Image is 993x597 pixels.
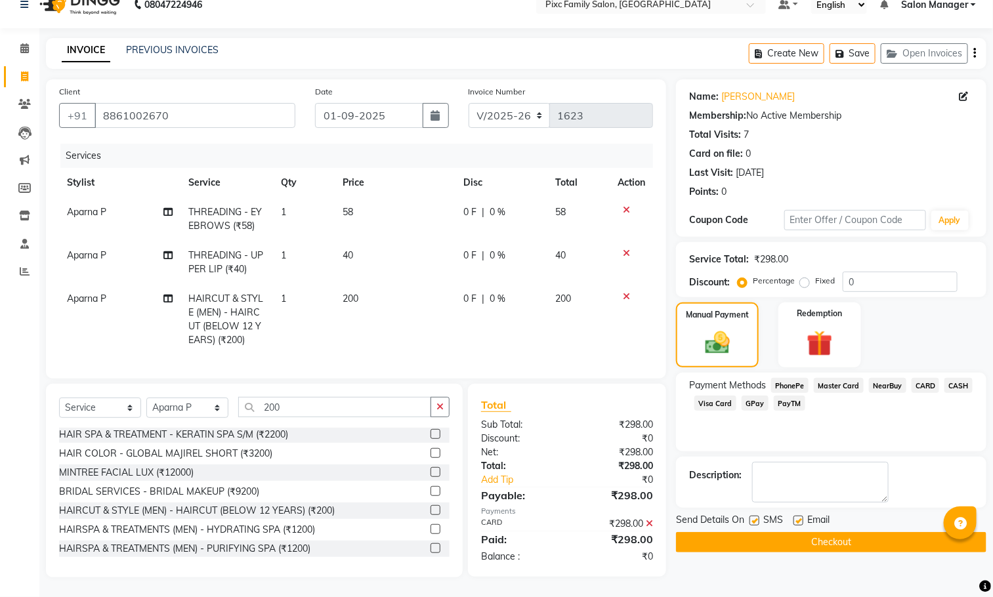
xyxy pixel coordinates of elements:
span: PayTM [774,396,805,411]
input: Search by Name/Mobile/Email/Code [95,103,295,128]
span: 0 F [463,249,476,262]
button: Save [830,43,876,64]
div: 7 [744,128,749,142]
div: Last Visit: [689,166,733,180]
div: Net: [471,445,567,459]
span: THREADING - UPPER LIP (₹40) [188,249,263,275]
a: [PERSON_NAME] [721,90,795,104]
label: Date [315,86,333,98]
div: HAIR SPA & TREATMENT - KERATIN SPA S/M (₹2200) [59,428,288,442]
div: ₹298.00 [567,459,663,473]
span: GPay [742,396,769,411]
div: ₹298.00 [567,517,663,531]
div: Total Visits: [689,128,741,142]
button: +91 [59,103,96,128]
div: Payments [481,506,653,517]
span: | [482,205,484,219]
img: _gift.svg [799,327,841,360]
span: Visa Card [694,396,736,411]
span: 40 [343,249,353,261]
label: Percentage [753,275,795,287]
div: Card on file: [689,147,743,161]
span: 1 [281,293,286,304]
span: Payment Methods [689,379,766,392]
th: Qty [273,168,335,197]
div: Discount: [689,276,730,289]
button: Create New [749,43,824,64]
div: ₹298.00 [567,531,663,547]
button: Open Invoices [881,43,968,64]
div: 0 [721,185,727,199]
span: 1 [281,249,286,261]
span: 58 [343,206,353,218]
div: CARD [471,517,567,531]
label: Invoice Number [469,86,526,98]
div: Discount: [471,432,567,445]
div: ₹0 [583,473,664,487]
span: 0 F [463,292,476,306]
span: CASH [944,378,973,393]
span: 0 % [490,292,505,306]
div: HAIRSPA & TREATMENTS (MEN) - HYDRATING SPA (₹1200) [59,523,315,537]
button: Checkout [676,532,986,552]
span: Send Details On [676,513,744,529]
div: HAIR COLOR - GLOBAL MAJIREL SHORT (₹3200) [59,447,272,461]
span: 40 [555,249,566,261]
div: ₹298.00 [754,253,788,266]
span: 1 [281,206,286,218]
label: Fixed [815,275,835,287]
div: 0 [746,147,751,161]
div: Paid: [471,531,567,547]
div: ₹0 [567,550,663,564]
label: Client [59,86,80,98]
div: HAIRCUT & STYLE (MEN) - HAIRCUT (BELOW 12 YEARS) (₹200) [59,504,335,518]
span: Aparna P [67,206,106,218]
div: Total: [471,459,567,473]
th: Action [610,168,653,197]
div: HAIRSPA & TREATMENTS (MEN) - PURIFYING SPA (₹1200) [59,542,310,556]
th: Price [335,168,455,197]
div: Sub Total: [471,418,567,432]
span: HAIRCUT & STYLE (MEN) - HAIRCUT (BELOW 12 YEARS) (₹200) [188,293,263,346]
span: NearBuy [869,378,906,393]
div: Points: [689,185,719,199]
span: THREADING - EYEBROWS (₹58) [188,206,262,232]
label: Manual Payment [686,309,749,321]
div: Services [60,144,663,168]
div: Membership: [689,109,746,123]
button: Apply [931,211,969,230]
span: | [482,292,484,306]
span: Aparna P [67,249,106,261]
div: ₹298.00 [567,445,663,459]
span: 200 [555,293,571,304]
span: PhonePe [771,378,809,393]
div: [DATE] [736,166,764,180]
div: No Active Membership [689,109,973,123]
div: Payable: [471,487,567,503]
input: Enter Offer / Coupon Code [784,210,926,230]
a: Add Tip [471,473,583,487]
span: 0 F [463,205,476,219]
th: Stylist [59,168,180,197]
span: SMS [763,513,783,529]
div: Description: [689,468,742,482]
div: Balance : [471,550,567,564]
span: 0 % [490,249,505,262]
div: ₹0 [567,432,663,445]
th: Total [547,168,610,197]
label: Redemption [797,308,842,319]
span: Email [807,513,830,529]
span: 200 [343,293,358,304]
div: ₹298.00 [567,418,663,432]
span: Master Card [814,378,864,393]
div: MINTREE FACIAL LUX (₹12000) [59,466,194,480]
span: | [482,249,484,262]
span: Aparna P [67,293,106,304]
div: BRIDAL SERVICES - BRIDAL MAKEUP (₹9200) [59,485,259,499]
span: CARD [912,378,940,393]
a: PREVIOUS INVOICES [126,44,219,56]
span: 58 [555,206,566,218]
div: Coupon Code [689,213,784,227]
div: ₹298.00 [567,487,663,503]
div: Name: [689,90,719,104]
